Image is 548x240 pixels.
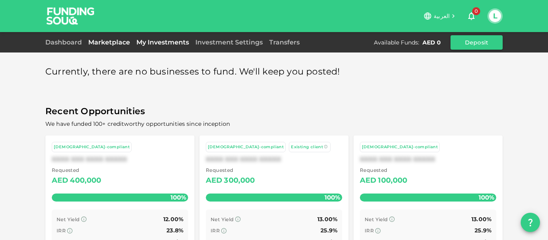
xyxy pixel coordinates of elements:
[206,155,342,163] div: XXXX XXX XXXX XXXXX
[365,216,388,222] span: Net Yield
[521,213,540,232] button: question
[266,38,303,46] a: Transfers
[54,144,130,151] div: [DEMOGRAPHIC_DATA]-compliant
[374,38,419,46] div: Available Funds :
[472,7,480,15] span: 0
[85,38,133,46] a: Marketplace
[362,144,438,151] div: [DEMOGRAPHIC_DATA]-compliant
[323,192,342,203] span: 100%
[168,192,188,203] span: 100%
[45,120,230,127] span: We have funded 100+ creditworthy opportunities since inception
[317,216,337,223] span: 13.00%
[211,216,234,222] span: Net Yield
[206,166,255,174] span: Requested
[206,174,222,187] div: AED
[192,38,266,46] a: Investment Settings
[321,227,337,234] span: 25.9%
[360,166,408,174] span: Requested
[489,10,501,22] button: L
[471,216,491,223] span: 13.00%
[57,216,80,222] span: Net Yield
[211,228,220,234] span: IRR
[434,12,450,20] span: العربية
[208,144,284,151] div: [DEMOGRAPHIC_DATA]-compliant
[360,155,496,163] div: XXXX XXX XXXX XXXXX
[133,38,192,46] a: My Investments
[463,8,479,24] button: 0
[291,144,323,149] span: Existing client
[166,227,183,234] span: 23.8%
[45,38,85,46] a: Dashboard
[70,174,101,187] div: 400,000
[422,38,441,46] div: AED 0
[52,166,101,174] span: Requested
[52,174,68,187] div: AED
[57,228,66,234] span: IRR
[360,174,376,187] div: AED
[378,174,407,187] div: 100,000
[163,216,183,223] span: 12.00%
[475,227,491,234] span: 25.9%
[52,155,188,163] div: XXXX XXX XXXX XXXXX
[224,174,255,187] div: 300,000
[45,64,340,80] span: Currently, there are no businesses to fund. We'll keep you posted!
[365,228,374,234] span: IRR
[451,35,503,50] button: Deposit
[477,192,496,203] span: 100%
[45,104,503,119] span: Recent Opportunities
